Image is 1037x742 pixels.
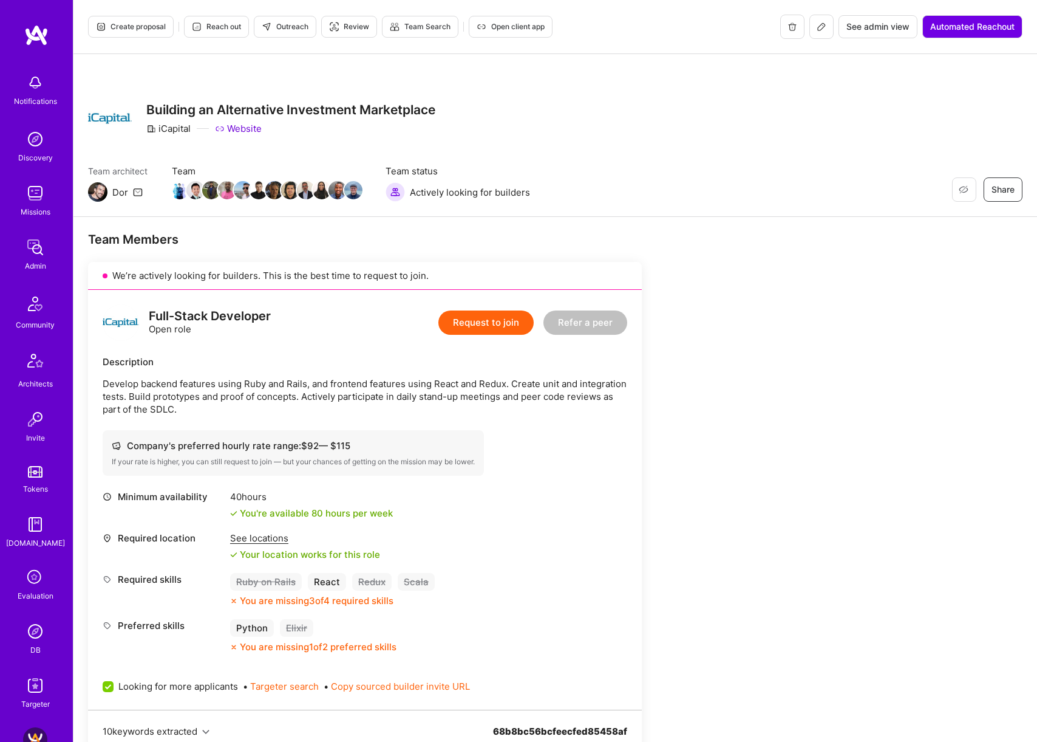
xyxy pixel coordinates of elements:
div: React [308,573,346,591]
div: Preferred skills [103,619,224,632]
button: Share [984,177,1022,202]
img: Team Member Avatar [297,181,315,199]
img: Team Member Avatar [218,181,236,199]
img: admin teamwork [23,235,47,259]
div: Targeter [21,698,50,710]
img: tokens [28,466,42,478]
button: Create proposal [88,16,174,38]
div: Evaluation [18,589,53,602]
div: Community [16,318,55,331]
i: icon Mail [133,187,143,197]
img: Invite [23,407,47,431]
div: Team Members [88,232,642,247]
img: Admin Search [23,619,47,644]
div: Discovery [18,151,53,164]
a: Team Member Avatar [314,180,330,201]
div: iCapital [146,122,191,135]
div: Redux [352,573,392,591]
img: Team Member Avatar [186,181,205,199]
div: Description [103,356,627,368]
i: icon Check [230,551,237,558]
span: Team [172,165,361,177]
i: icon Cash [112,441,121,450]
img: Team Member Avatar [234,181,252,199]
span: Outreach [262,21,308,32]
a: Team Member Avatar [251,180,267,201]
i: icon Chevron [202,729,209,736]
div: Missions [21,205,50,218]
div: Tokens [23,483,48,495]
img: Team Member Avatar [202,181,220,199]
div: Ruby on Rails [230,573,302,591]
a: Team Member Avatar [172,180,188,201]
img: Community [21,289,50,318]
span: Team status [386,165,530,177]
div: Company's preferred hourly rate range: $ 92 — $ 115 [112,439,475,452]
div: Open role [149,310,271,335]
div: You are missing 1 of 2 preferred skills [240,641,396,653]
a: Team Member Avatar [345,180,361,201]
div: You are missing 3 of 4 required skills [240,594,393,607]
button: Refer a peer [543,311,627,335]
button: Team Search [382,16,458,38]
button: Request to join [438,311,534,335]
img: Team Member Avatar [344,181,362,199]
button: Outreach [254,16,316,38]
span: • [324,680,470,693]
span: • [243,680,319,693]
img: Team Member Avatar [313,181,331,199]
i: icon Clock [103,492,112,501]
div: Elixir [280,619,313,637]
div: Scala [398,573,435,591]
button: Review [321,16,377,38]
div: Required location [103,532,224,544]
img: Team Member Avatar [281,181,299,199]
img: discovery [23,127,47,151]
i: icon CloseOrange [230,644,237,651]
div: DB [30,644,41,656]
a: Team Member Avatar [267,180,282,201]
img: bell [23,70,47,95]
div: Architects [18,377,53,390]
i: icon Location [103,534,112,543]
a: Team Member Avatar [235,180,251,201]
div: Admin [25,259,46,272]
div: Invite [26,431,45,444]
button: Targeter search [250,680,319,693]
i: icon Tag [103,575,112,584]
img: guide book [23,512,47,537]
span: Actively looking for builders [410,186,530,199]
div: Dor [112,186,128,199]
i: icon Check [230,510,237,517]
div: Your location works for this role [230,548,380,561]
i: icon Targeter [329,22,339,32]
div: Full-Stack Developer [149,310,271,323]
div: If your rate is higher, you can still request to join — but your chances of getting on the missio... [112,457,475,467]
img: Actively looking for builders [386,182,405,202]
img: teamwork [23,181,47,205]
img: Skill Targeter [23,673,47,698]
p: Develop backend features using Ruby and Rails, and frontend features using React and Redux. Creat... [103,377,627,416]
img: Team Member Avatar [265,181,284,199]
span: Automated Reachout [930,21,1015,33]
button: Open client app [469,16,552,38]
div: See locations [230,532,380,544]
span: Team Search [390,21,450,32]
div: We’re actively looking for builders. This is the best time to request to join. [88,262,642,290]
button: Automated Reachout [922,15,1022,38]
span: Team architect [88,165,148,177]
a: Team Member Avatar [330,180,345,201]
a: Team Member Avatar [188,180,203,201]
img: logo [103,304,139,341]
i: icon Proposal [96,22,106,32]
i: icon CompanyGray [146,124,156,134]
img: Team Member Avatar [328,181,347,199]
div: Notifications [14,95,57,108]
span: Looking for more applicants [118,680,238,693]
span: Review [329,21,369,32]
div: 40 hours [230,490,393,503]
button: 10keywords extracted [103,725,209,738]
i: icon EyeClosed [959,185,968,194]
img: Team Member Avatar [250,181,268,199]
img: Team Architect [88,182,107,202]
